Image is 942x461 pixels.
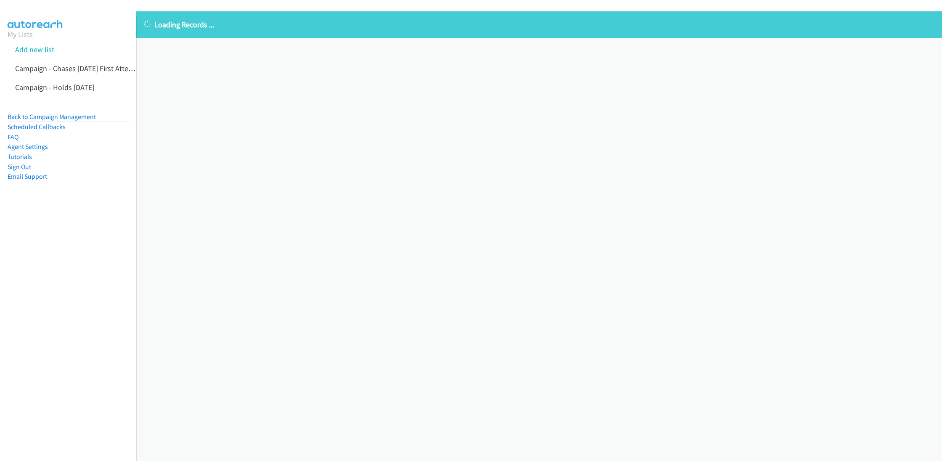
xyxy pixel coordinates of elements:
a: FAQ [8,133,19,141]
a: Email Support [8,172,47,180]
a: Campaign - Chases [DATE] First Attempts [15,64,145,73]
a: My Lists [8,29,33,39]
a: Tutorials [8,153,32,161]
a: Back to Campaign Management [8,113,96,121]
a: Agent Settings [8,143,48,151]
a: Add new list [15,45,54,54]
a: Sign Out [8,163,31,171]
a: Campaign - Holds [DATE] [15,82,94,92]
p: Loading Records ... [144,19,934,30]
a: Scheduled Callbacks [8,123,66,131]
